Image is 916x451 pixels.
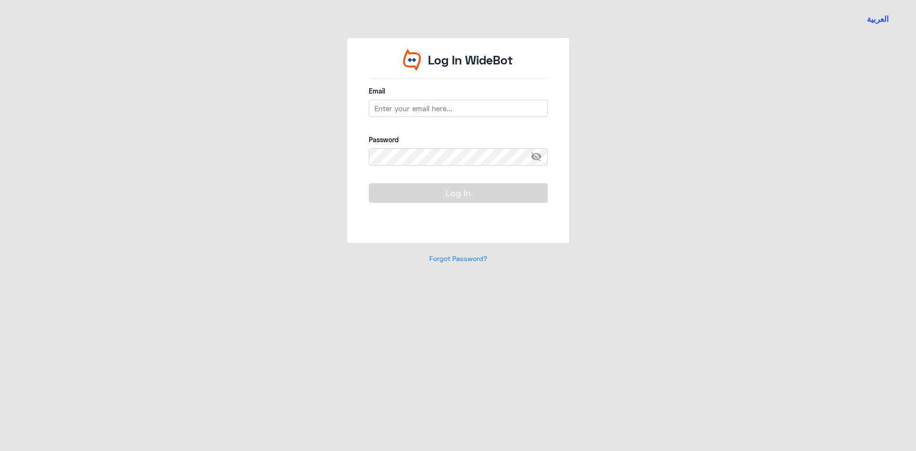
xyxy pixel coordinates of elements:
[429,254,487,262] a: Forgot Password?
[531,148,548,166] span: visibility_off
[369,135,548,145] label: Password
[369,183,548,202] button: Log In
[369,100,548,117] input: Enter your email here...
[369,86,548,96] label: Email
[867,13,889,25] button: العربية
[861,7,895,31] a: Switch language
[403,49,421,71] img: Widebot Logo
[428,51,513,69] p: Log In WideBot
